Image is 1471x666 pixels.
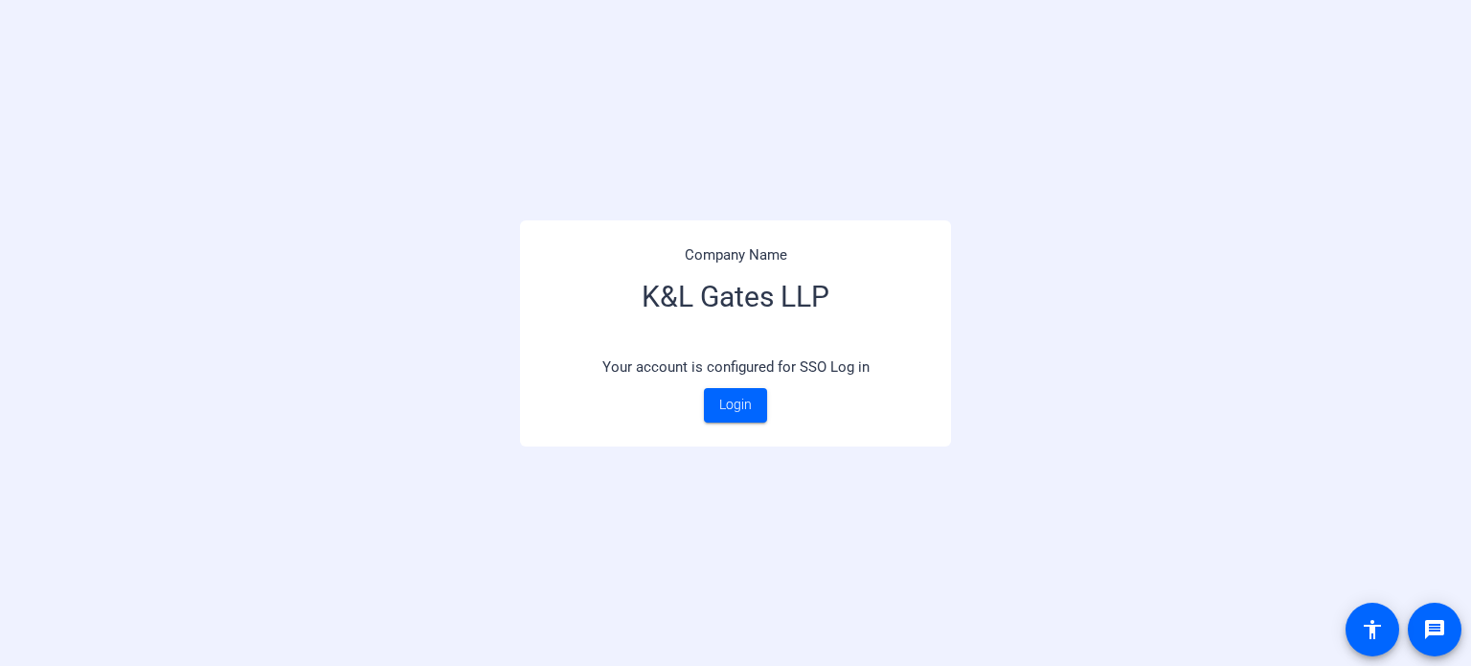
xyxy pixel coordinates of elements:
a: Login [704,388,767,423]
mat-icon: message [1423,618,1446,641]
span: Login [719,395,752,415]
p: Company Name [544,244,927,266]
mat-icon: accessibility [1361,618,1384,641]
h3: K&L Gates LLP [544,265,927,347]
p: Your account is configured for SSO Log in [544,347,927,388]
